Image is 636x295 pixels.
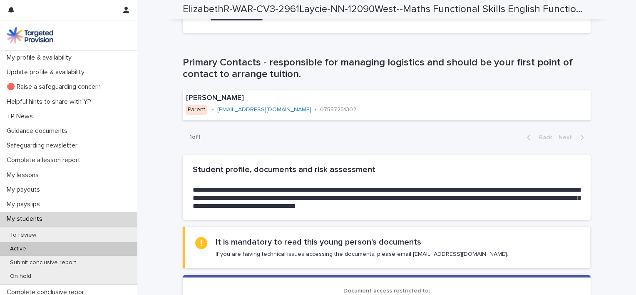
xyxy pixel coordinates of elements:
p: [PERSON_NAME] [186,94,414,103]
p: My lessons [3,171,45,179]
span: Back [534,135,552,140]
img: M5nRWzHhSzIhMunXDL62 [7,27,53,44]
button: Back [520,134,555,141]
a: [EMAIL_ADDRESS][DOMAIN_NAME] [217,107,311,112]
p: TP News [3,112,40,120]
p: On hold [3,273,38,280]
p: Safeguarding newsletter [3,142,84,150]
div: Parent [186,105,207,115]
span: Document access restricted to: [343,288,430,294]
a: [PERSON_NAME]Parent•[EMAIL_ADDRESS][DOMAIN_NAME]•07557251302 [183,90,591,120]
span: Next [559,135,577,140]
h1: Primary Contacts - responsible for managing logistics and should be your first point of contact t... [183,57,591,81]
h2: Student profile, documents and risk assessment [193,165,581,175]
h2: It is mandatory to read this young person's documents [216,237,421,247]
p: Update profile & availability [3,68,91,76]
p: My payouts [3,186,47,194]
p: • [212,106,214,113]
p: Helpful hints to share with YP [3,98,98,106]
p: 🔴 Raise a safeguarding concern [3,83,107,91]
a: 07557251302 [320,107,356,112]
h2: ElizabethR-WAR-CV3-2961Laycie-NN-12090West--Maths Functional Skills English Functional Skills-16404 [183,3,587,15]
p: My payslips [3,200,47,208]
p: Complete a lesson report [3,156,87,164]
p: If you are having technical issues accessing the documents, please email [EMAIL_ADDRESS][DOMAIN_N... [216,250,508,258]
p: • [315,106,317,113]
p: Submit conclusive report [3,259,83,266]
p: 1 of 1 [183,127,207,147]
p: Guidance documents [3,127,74,135]
button: Next [555,134,591,141]
p: Active [3,245,33,252]
p: My students [3,215,49,223]
p: To review [3,232,43,239]
p: My profile & availability [3,54,78,62]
